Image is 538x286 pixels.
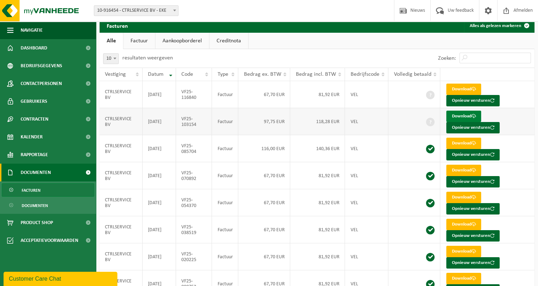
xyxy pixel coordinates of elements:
[438,55,456,61] label: Zoeken:
[176,243,212,270] td: VF25-020225
[21,232,78,249] span: Acceptatievoorwaarden
[238,216,290,243] td: 67,70 EUR
[2,198,94,212] a: Documenten
[22,199,48,212] span: Documenten
[238,81,290,108] td: 67,70 EUR
[103,54,118,64] span: 10
[21,146,48,164] span: Rapportage
[394,71,431,77] span: Volledig betaald
[100,135,143,162] td: CTRLSERVICE BV
[446,230,500,242] button: Opnieuw versturen
[123,33,155,49] a: Factuur
[295,71,336,77] span: Bedrag incl. BTW
[100,108,143,135] td: CTRLSERVICE BV
[100,33,123,49] a: Alle
[2,183,94,197] a: Facturen
[464,18,534,33] button: Alles als gelezen markeren
[143,162,176,189] td: [DATE]
[290,216,345,243] td: 81,92 EUR
[94,6,178,16] span: 10-916454 - CTRLSERVICE BV - EKE
[100,18,135,32] h2: Facturen
[446,149,500,160] button: Opnieuw versturen
[345,243,388,270] td: VEL
[290,108,345,135] td: 118,28 EUR
[100,216,143,243] td: CTRLSERVICE BV
[345,135,388,162] td: VEL
[345,81,388,108] td: VEL
[345,216,388,243] td: VEL
[22,184,41,197] span: Facturen
[100,243,143,270] td: CTRLSERVICE BV
[212,162,238,189] td: Factuur
[103,53,119,64] span: 10
[446,257,500,269] button: Opnieuw versturen
[143,243,176,270] td: [DATE]
[21,128,43,146] span: Kalender
[21,39,47,57] span: Dashboard
[446,192,481,203] a: Download
[238,108,290,135] td: 97,75 EUR
[446,95,500,106] button: Opnieuw versturen
[212,216,238,243] td: Factuur
[143,108,176,135] td: [DATE]
[148,71,164,77] span: Datum
[176,162,212,189] td: VF25-070892
[446,246,481,257] a: Download
[176,189,212,216] td: VF25-054370
[4,270,119,286] iframe: chat widget
[100,162,143,189] td: CTRLSERVICE BV
[350,71,379,77] span: Bedrijfscode
[446,203,500,214] button: Opnieuw versturen
[238,243,290,270] td: 67,70 EUR
[143,81,176,108] td: [DATE]
[21,75,62,92] span: Contactpersonen
[143,189,176,216] td: [DATE]
[21,57,62,75] span: Bedrijfsgegevens
[238,135,290,162] td: 116,00 EUR
[217,71,228,77] span: Type
[446,122,500,133] button: Opnieuw versturen
[21,92,47,110] span: Gebruikers
[212,108,238,135] td: Factuur
[176,135,212,162] td: VF25-085704
[212,189,238,216] td: Factuur
[345,108,388,135] td: VEL
[446,273,481,284] a: Download
[290,135,345,162] td: 140,36 EUR
[143,216,176,243] td: [DATE]
[143,135,176,162] td: [DATE]
[21,164,51,181] span: Documenten
[21,21,43,39] span: Navigatie
[290,81,345,108] td: 81,92 EUR
[176,216,212,243] td: VF25-038519
[105,71,126,77] span: Vestiging
[238,189,290,216] td: 67,70 EUR
[345,189,388,216] td: VEL
[100,189,143,216] td: CTRLSERVICE BV
[446,219,481,230] a: Download
[209,33,248,49] a: Creditnota
[94,5,179,16] span: 10-916454 - CTRLSERVICE BV - EKE
[155,33,209,49] a: Aankoopborderel
[446,176,500,187] button: Opnieuw versturen
[244,71,281,77] span: Bedrag ex. BTW
[212,135,238,162] td: Factuur
[212,81,238,108] td: Factuur
[345,162,388,189] td: VEL
[446,165,481,176] a: Download
[21,110,48,128] span: Contracten
[100,81,143,108] td: CTRLSERVICE BV
[446,138,481,149] a: Download
[21,214,53,232] span: Product Shop
[290,162,345,189] td: 81,92 EUR
[176,108,212,135] td: VF25-103154
[122,55,173,61] label: resultaten weergeven
[176,81,212,108] td: VF25-116840
[238,162,290,189] td: 67,70 EUR
[446,84,481,95] a: Download
[290,243,345,270] td: 81,92 EUR
[181,71,193,77] span: Code
[446,111,481,122] a: Download
[290,189,345,216] td: 81,92 EUR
